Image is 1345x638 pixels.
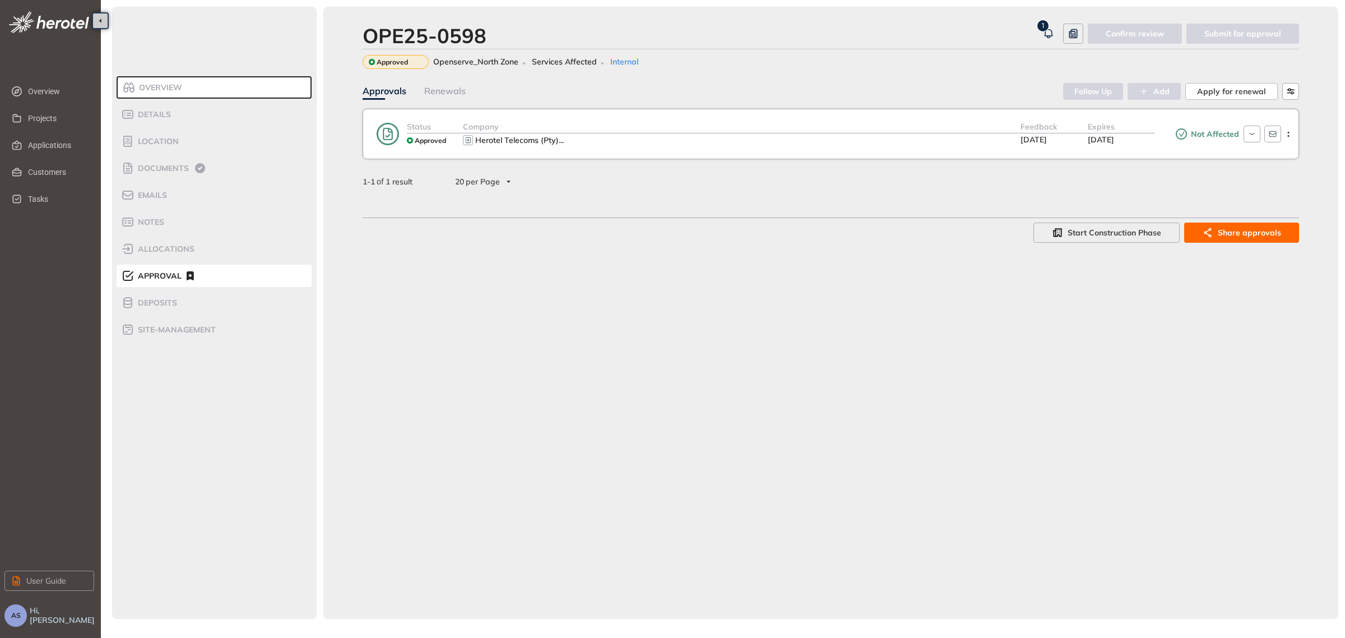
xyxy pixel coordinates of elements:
[1218,226,1281,239] span: Share approvals
[28,188,85,210] span: Tasks
[532,57,597,67] span: Services Affected
[1033,223,1180,243] button: Start Construction Phase
[1088,122,1115,132] span: Expires
[407,122,431,132] span: Status
[475,135,559,145] span: Herotel Telecoms (Pty)
[28,161,85,183] span: Customers
[1021,122,1057,132] span: Feedback
[1068,226,1161,239] span: Start Construction Phase
[134,325,216,335] span: site-management
[134,271,182,281] span: Approval
[26,575,66,587] span: User Guide
[474,133,567,147] button: Herotel Telecoms (Pty) Ltd
[415,137,446,145] span: Approved
[134,244,194,254] span: allocations
[386,177,412,187] span: 1 result
[1188,130,1239,139] span: Not Affected
[433,57,518,67] span: Openserve_North Zone
[11,612,21,619] span: AS
[28,80,85,103] span: Overview
[363,84,406,98] div: Approvals
[136,83,182,93] span: Overview
[463,122,499,132] span: Company
[30,606,96,625] span: Hi, [PERSON_NAME]
[424,84,466,98] div: Renewals
[345,175,430,188] div: of
[1088,135,1114,145] span: [DATE]
[28,134,85,156] span: Applications
[134,110,171,119] span: Details
[9,11,89,33] img: logo
[1041,22,1045,30] span: 1
[134,218,164,227] span: Notes
[610,57,638,67] span: Internal
[134,191,167,200] span: Emails
[134,298,177,308] span: Deposits
[28,107,85,130] span: Projects
[363,24,486,48] div: OPE25-0598
[1185,83,1278,100] button: Apply for renewal
[377,58,408,66] span: Approved
[4,571,94,591] button: User Guide
[1037,20,1049,31] sup: 1
[1197,85,1266,98] span: Apply for renewal
[363,177,375,187] strong: 1 - 1
[1021,135,1047,145] span: [DATE]
[134,164,189,173] span: Documents
[559,135,564,145] span: ...
[134,137,179,146] span: Location
[1184,223,1299,243] button: Share approvals
[4,604,27,627] button: AS
[475,136,564,145] div: Herotel Telecoms (Pty) Ltd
